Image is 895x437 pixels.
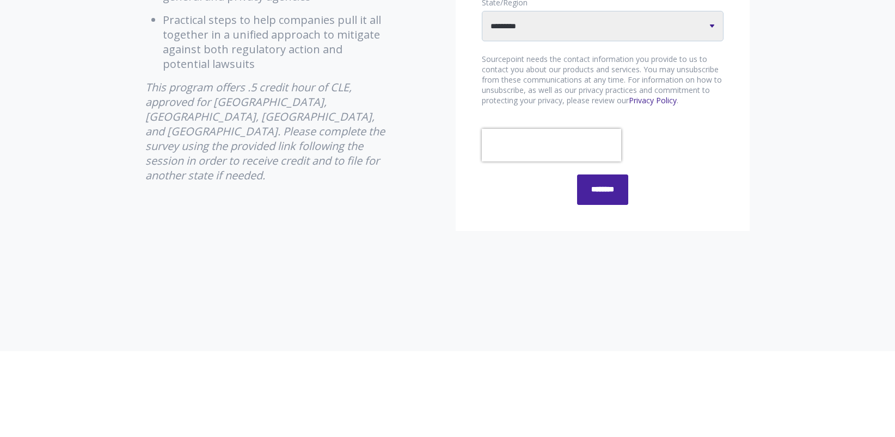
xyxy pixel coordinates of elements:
[163,13,388,71] li: Practical steps to help companies pull it all together in a unified approach to mitigate against ...
[629,95,677,105] a: Privacy Policy
[482,129,621,161] iframe: reCAPTCHA
[482,54,724,106] p: Sourcepoint needs the contact information you provide to us to contact you about our products and...
[145,80,385,183] em: This program offers .5 credit hour of CLE, approved for [GEOGRAPHIC_DATA], [GEOGRAPHIC_DATA], [GE...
